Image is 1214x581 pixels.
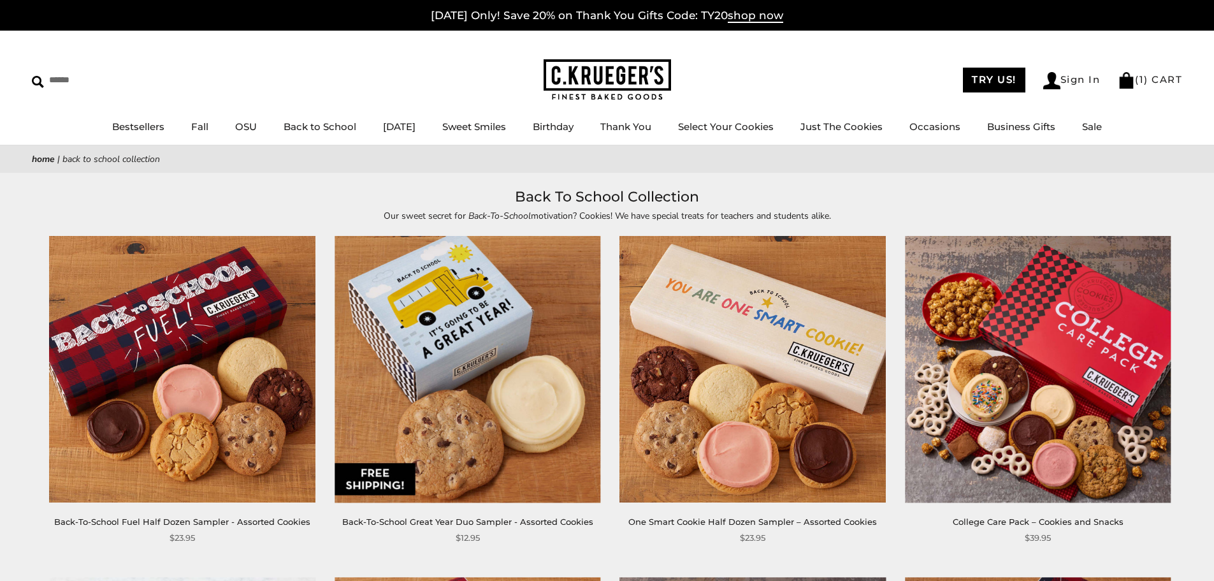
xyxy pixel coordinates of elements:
a: Back to School [284,121,356,133]
span: $23.95 [170,531,195,545]
a: Fall [191,121,208,133]
a: Business Gifts [987,121,1055,133]
nav: breadcrumbs [32,152,1182,166]
a: OSU [235,121,257,133]
img: Bag [1118,72,1135,89]
a: Bestsellers [112,121,164,133]
a: Sweet Smiles [442,121,506,133]
input: Search [32,70,184,90]
span: $23.95 [740,531,765,545]
span: shop now [728,9,783,23]
a: TRY US! [963,68,1025,92]
a: One Smart Cookie Half Dozen Sampler – Assorted Cookies [628,517,877,527]
a: Select Your Cookies [678,121,774,133]
a: Sign In [1043,72,1101,89]
a: Sale [1082,121,1102,133]
h1: Back To School Collection [51,186,1163,209]
a: Back-To-School Fuel Half Dozen Sampler - Assorted Cookies [54,517,310,527]
a: Just The Cookies [800,121,883,133]
a: Occasions [909,121,960,133]
span: 1 [1139,73,1145,85]
a: Birthday [533,121,574,133]
img: Back-To-School Fuel Half Dozen Sampler - Assorted Cookies [50,237,315,503]
a: [DATE] Only! Save 20% on Thank You Gifts Code: TY20shop now [431,9,783,23]
span: Our sweet secret for [384,210,468,222]
img: One Smart Cookie Half Dozen Sampler – Assorted Cookies [620,237,886,503]
a: College Care Pack – Cookies and Snacks [953,517,1124,527]
img: College Care Pack – Cookies and Snacks [905,237,1171,503]
a: [DATE] [383,121,416,133]
span: | [57,153,60,165]
em: Back-To-School [468,210,531,222]
a: Thank You [600,121,651,133]
a: Back-To-School Great Year Duo Sampler - Assorted Cookies [342,517,593,527]
span: motivation? Cookies! We have special treats for teachers and students alike. [531,210,831,222]
img: Back-To-School Great Year Duo Sampler - Assorted Cookies [335,237,600,503]
span: $12.95 [456,531,480,545]
span: $39.95 [1025,531,1051,545]
img: Account [1043,72,1060,89]
a: Home [32,153,55,165]
img: C.KRUEGER'S [544,59,671,101]
a: (1) CART [1118,73,1182,85]
img: Search [32,76,44,88]
span: Back To School Collection [62,153,160,165]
